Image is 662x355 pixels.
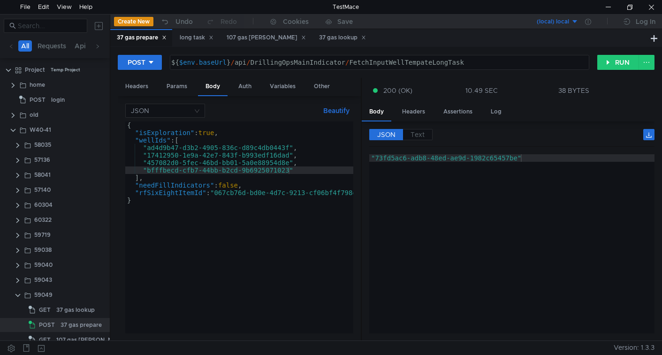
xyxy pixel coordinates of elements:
[34,213,52,227] div: 60322
[118,55,162,70] button: POST
[395,103,433,121] div: Headers
[25,63,45,77] div: Project
[436,103,480,121] div: Assertions
[306,78,337,95] div: Other
[30,108,38,122] div: old
[34,273,52,287] div: 59043
[597,55,639,70] button: RUN
[198,78,228,96] div: Body
[231,78,259,95] div: Auth
[35,40,69,52] button: Requests
[56,303,95,317] div: 37 gas lookup
[34,153,50,167] div: 57136
[153,15,199,29] button: Undo
[337,18,353,25] div: Save
[362,103,391,121] div: Body
[118,78,156,95] div: Headers
[558,86,589,95] div: 38 BYTES
[34,258,53,272] div: 59040
[262,78,303,95] div: Variables
[34,243,52,257] div: 59038
[34,198,53,212] div: 60304
[34,288,53,302] div: 59049
[72,40,89,52] button: Api
[114,17,153,26] button: Create New
[117,33,167,43] div: 37 gas prepare
[39,303,51,317] span: GET
[227,33,306,43] div: 107 gas [PERSON_NAME]
[34,183,51,197] div: 57140
[513,14,578,29] button: (local) local
[636,16,655,27] div: Log In
[465,86,498,95] div: 10.49 SEC
[34,168,51,182] div: 58041
[18,21,82,31] input: Search...
[56,333,127,347] div: 107 gas [PERSON_NAME]
[51,63,80,77] div: Temp Project
[319,33,366,43] div: 37 gas lookup
[61,318,102,332] div: 37 gas prepare
[483,103,509,121] div: Log
[30,93,46,107] span: POST
[411,130,425,139] span: Text
[614,341,654,355] span: Version: 1.3.3
[30,78,45,92] div: home
[320,105,353,116] button: Beautify
[283,16,309,27] div: Cookies
[39,333,51,347] span: GET
[39,318,55,332] span: POST
[34,138,51,152] div: 58035
[537,17,569,26] div: (local) local
[30,123,51,137] div: W40-41
[175,16,193,27] div: Undo
[159,78,195,95] div: Params
[128,57,145,68] div: POST
[221,16,237,27] div: Redo
[18,40,32,52] button: All
[377,130,396,139] span: JSON
[34,228,51,242] div: 59719
[199,15,243,29] button: Redo
[180,33,213,43] div: long task
[383,85,412,96] span: 200 (OK)
[51,93,65,107] div: login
